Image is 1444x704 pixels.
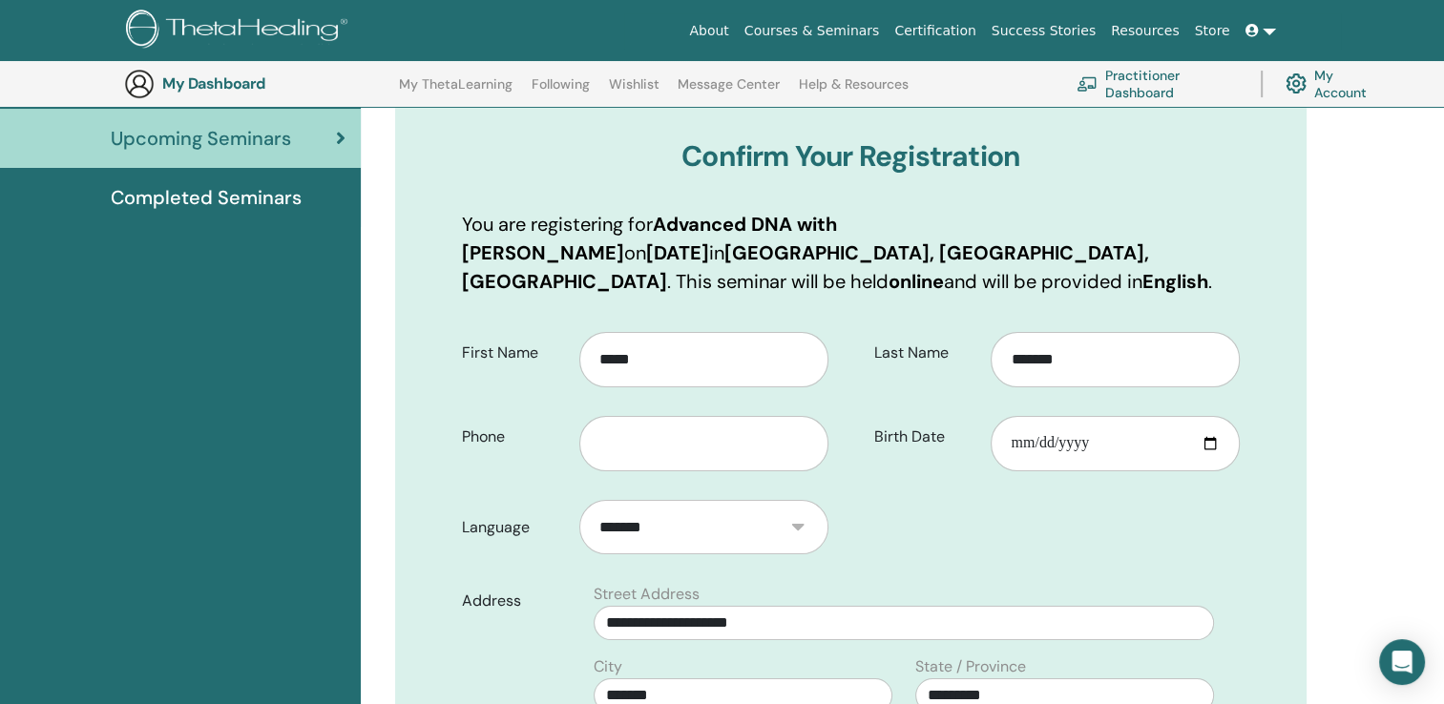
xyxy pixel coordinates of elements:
img: generic-user-icon.jpg [124,69,155,99]
b: Advanced DNA with [PERSON_NAME] [462,212,837,265]
label: Last Name [860,335,992,371]
a: Success Stories [984,13,1103,49]
b: [GEOGRAPHIC_DATA], [GEOGRAPHIC_DATA], [GEOGRAPHIC_DATA] [462,240,1149,294]
b: online [889,269,944,294]
label: State / Province [915,655,1026,678]
img: logo.png [126,10,354,52]
p: You are registering for on in . This seminar will be held and will be provided in . [462,210,1240,296]
span: Completed Seminars [111,183,302,212]
b: English [1142,269,1208,294]
label: Street Address [594,583,700,606]
span: Upcoming Seminars [111,124,291,153]
b: [DATE] [646,240,709,265]
label: Language [448,509,579,546]
a: Resources [1103,13,1187,49]
label: First Name [448,335,579,371]
label: City [594,655,622,678]
a: Courses & Seminars [737,13,888,49]
a: Certification [887,13,983,49]
h3: My Dashboard [162,74,353,93]
a: Message Center [678,76,780,107]
label: Birth Date [860,419,992,455]
img: chalkboard-teacher.svg [1077,76,1098,92]
a: Store [1187,13,1238,49]
a: My ThetaLearning [399,76,513,107]
a: About [681,13,736,49]
a: Practitioner Dashboard [1077,63,1238,105]
div: Open Intercom Messenger [1379,639,1425,685]
a: Following [532,76,590,107]
a: My Account [1286,63,1382,105]
label: Phone [448,419,579,455]
label: Address [448,583,582,619]
img: cog.svg [1286,69,1307,98]
a: Help & Resources [799,76,909,107]
h3: Confirm Your Registration [462,139,1240,174]
a: Wishlist [609,76,659,107]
